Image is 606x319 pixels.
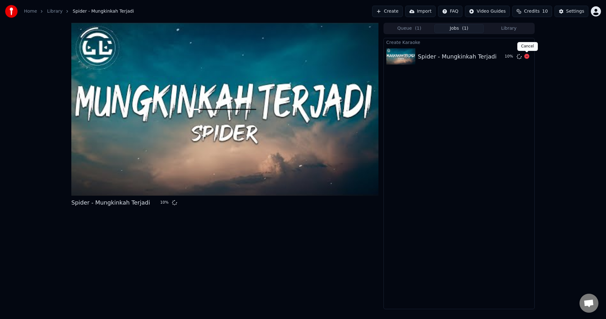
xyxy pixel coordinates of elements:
button: Queue [384,24,434,33]
div: Create Karaoke [384,38,534,46]
div: 10 % [505,54,514,59]
div: Spider - Mungkinkah Terjadi [71,198,150,207]
span: ( 1 ) [415,25,421,32]
img: youka [5,5,18,18]
button: FAQ [438,6,462,17]
button: Library [484,24,534,33]
a: Library [47,8,62,15]
span: Spider - Mungkinkah Terjadi [73,8,134,15]
button: Settings [555,6,588,17]
div: 10 % [160,200,169,205]
div: Cancel [517,42,538,51]
a: Home [24,8,37,15]
button: Credits10 [512,6,552,17]
span: Credits [524,8,539,15]
div: Spider - Mungkinkah Terjadi [418,52,496,61]
button: Import [405,6,436,17]
div: Settings [566,8,584,15]
a: Open chat [579,294,598,313]
span: 10 [542,8,548,15]
span: ( 1 ) [462,25,468,32]
button: Create [372,6,403,17]
button: Video Guides [465,6,510,17]
nav: breadcrumb [24,8,134,15]
button: Jobs [434,24,484,33]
